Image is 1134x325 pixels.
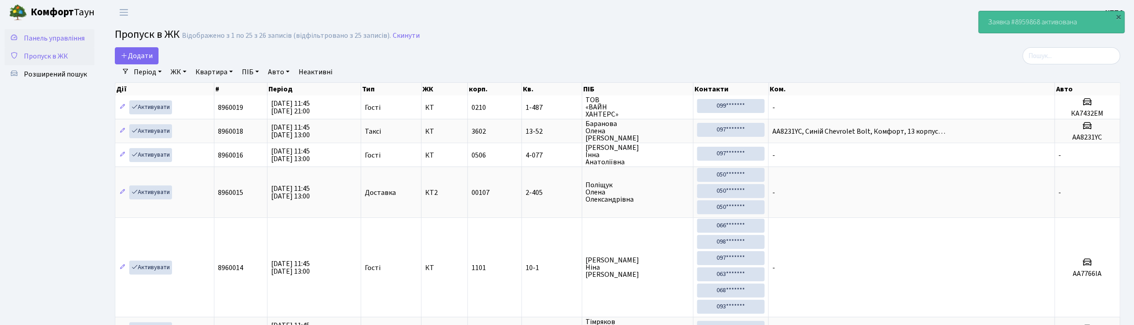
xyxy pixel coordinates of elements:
[772,263,775,273] span: -
[1059,270,1116,278] h5: АА7766ІА
[365,104,381,111] span: Гості
[121,51,153,61] span: Додати
[268,83,361,95] th: Період
[1059,150,1061,160] span: -
[586,120,689,142] span: Баранова Олена [PERSON_NAME]
[271,259,310,276] span: [DATE] 11:45 [DATE] 13:00
[586,181,689,203] span: Поліщук Олена Олександрівна
[129,148,172,162] a: Активувати
[1059,109,1116,118] h5: КА7432ЕМ
[1023,47,1120,64] input: Пошук...
[365,152,381,159] span: Гості
[422,83,468,95] th: ЖК
[24,33,85,43] span: Панель управління
[113,5,135,20] button: Переключити навігацію
[24,69,87,79] span: Розширений пошук
[218,103,243,113] span: 8960019
[182,32,391,40] div: Відображено з 1 по 25 з 26 записів (відфільтровано з 25 записів).
[582,83,694,95] th: ПІБ
[526,152,578,159] span: 4-077
[115,83,214,95] th: Дії
[218,263,243,273] span: 8960014
[425,264,464,271] span: КТ
[425,104,464,111] span: КТ
[264,64,293,80] a: Авто
[130,64,165,80] a: Період
[694,83,769,95] th: Контакти
[214,83,268,95] th: #
[772,126,945,136] span: AA8231YC, Синій Chevrolet Bolt, Комфорт, 13 корпус…
[472,103,486,113] span: 0210
[772,103,775,113] span: -
[129,100,172,114] a: Активувати
[115,27,180,42] span: Пропуск в ЖК
[1106,7,1123,18] a: КПП4
[586,144,689,166] span: [PERSON_NAME] Інна Анатоліївна
[772,150,775,160] span: -
[31,5,74,19] b: Комфорт
[238,64,263,80] a: ПІБ
[167,64,190,80] a: ЖК
[31,5,95,20] span: Таун
[129,261,172,275] a: Активувати
[295,64,336,80] a: Неактивні
[393,32,420,40] a: Скинути
[1059,188,1061,198] span: -
[365,128,381,135] span: Таксі
[772,188,775,198] span: -
[526,189,578,196] span: 2-405
[361,83,422,95] th: Тип
[1055,83,1120,95] th: Авто
[218,188,243,198] span: 8960015
[468,83,522,95] th: корп.
[192,64,236,80] a: Квартира
[425,152,464,159] span: КТ
[271,146,310,164] span: [DATE] 11:45 [DATE] 13:00
[472,188,490,198] span: 00107
[586,257,689,278] span: [PERSON_NAME] Ніна [PERSON_NAME]
[365,264,381,271] span: Гості
[129,185,172,199] a: Активувати
[218,150,243,160] span: 8960016
[1115,12,1124,21] div: ×
[526,264,578,271] span: 10-1
[271,99,310,116] span: [DATE] 11:45 [DATE] 21:00
[365,189,396,196] span: Доставка
[5,65,95,83] a: Розширений пошук
[472,263,486,273] span: 1101
[271,122,310,140] span: [DATE] 11:45 [DATE] 13:00
[24,51,68,61] span: Пропуск в ЖК
[472,150,486,160] span: 0506
[115,47,159,64] a: Додати
[586,96,689,118] span: ТОВ «ВАЙН ХАНТЕРС»
[526,104,578,111] span: 1-487
[5,47,95,65] a: Пропуск в ЖК
[425,128,464,135] span: КТ
[271,184,310,201] span: [DATE] 11:45 [DATE] 13:00
[218,126,243,136] span: 8960018
[129,124,172,138] a: Активувати
[425,189,464,196] span: КТ2
[472,126,486,136] span: 3602
[9,4,27,22] img: logo.png
[522,83,582,95] th: Кв.
[5,29,95,47] a: Панель управління
[769,83,1056,95] th: Ком.
[979,11,1125,33] div: Заявка #8959868 активована
[526,128,578,135] span: 13-52
[1106,8,1123,18] b: КПП4
[1059,133,1116,142] h5: AA8231YC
